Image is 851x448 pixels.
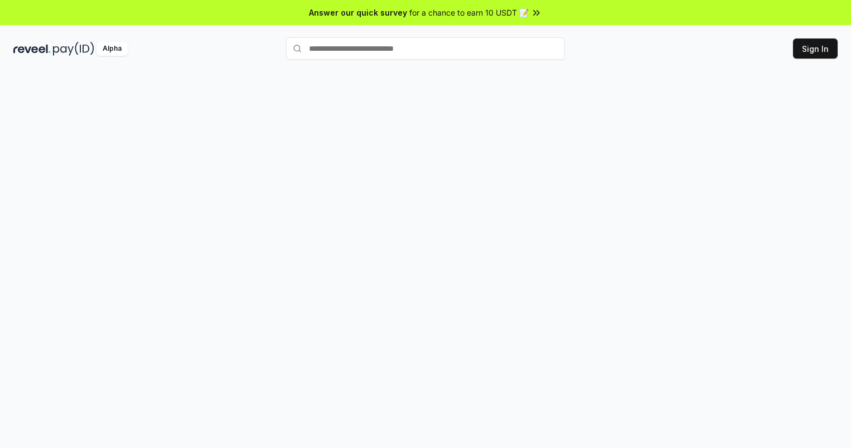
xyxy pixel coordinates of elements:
span: Answer our quick survey [309,7,407,18]
span: for a chance to earn 10 USDT 📝 [409,7,529,18]
img: pay_id [53,42,94,56]
button: Sign In [793,38,838,59]
img: reveel_dark [13,42,51,56]
div: Alpha [96,42,128,56]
